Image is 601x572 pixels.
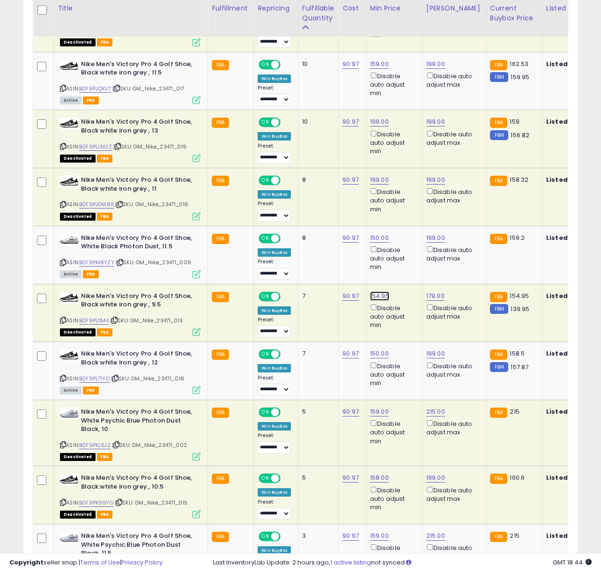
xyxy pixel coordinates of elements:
[60,270,82,278] span: All listings currently available for purchase on Amazon
[370,129,415,156] div: Disable auto adjust min
[342,291,359,301] a: 90.97
[97,453,113,461] span: FBA
[302,349,331,358] div: 7
[370,245,415,272] div: Disable auto adjust min
[426,233,445,243] a: 199.00
[58,3,204,13] div: Title
[9,558,163,567] div: seller snap | |
[302,474,331,482] div: 5
[546,473,589,482] b: Listed Price:
[258,85,291,106] div: Preset:
[60,176,200,219] div: ASIN:
[60,176,79,187] img: 31yKf3vappL._SL40_.jpg
[370,233,389,243] a: 150.00
[60,118,79,129] img: 31yKf3vappL._SL40_.jpg
[81,408,195,436] b: Nike Men's Victory Pro 4 Golf Shoe, White Psychic Blue Photon Dust Black, 10
[510,117,519,126] span: 159
[115,499,187,506] span: | SKU: GM_Nike_23471_015
[490,176,507,186] small: FBA
[426,361,479,379] div: Disable auto adjust max
[258,132,291,141] div: Win BuyBox
[279,409,294,416] span: OFF
[342,59,359,69] a: 90.97
[116,259,191,266] span: | SKU: GM_Nike_23471_009
[510,233,525,242] span: 159.2
[490,60,507,70] small: FBA
[510,531,519,540] span: 215
[79,499,113,507] a: B0F9PK99YG
[510,291,529,300] span: 154.95
[97,213,113,221] span: FBA
[342,531,359,541] a: 90.97
[121,558,163,567] a: Privacy Policy
[83,97,99,104] span: FBA
[60,349,200,393] div: ASIN:
[81,118,195,137] b: Nike Men's Victory Pro 4 Golf Shoe, Black white iron grey., 13
[279,177,294,185] span: OFF
[370,349,389,358] a: 150.00
[260,119,271,126] span: ON
[81,474,195,493] b: Nike Men's Victory Pro 4 Golf Shoe, Black white iron grey., 10.5
[546,291,589,300] b: Listed Price:
[302,3,334,23] div: Fulfillable Quantity
[60,328,96,336] span: All listings that are unavailable for purchase on Amazon for any reason other than out-of-stock
[511,73,529,82] span: 159.95
[370,473,389,483] a: 158.00
[258,375,291,396] div: Preset:
[490,130,508,140] small: FBM
[426,59,445,69] a: 199.00
[97,511,113,519] span: FBA
[511,363,528,371] span: 157.87
[510,473,525,482] span: 160.6
[60,386,82,394] span: All listings currently available for purchase on Amazon
[60,408,79,419] img: 31oJ19Sb7oL._SL40_.jpg
[110,317,183,324] span: | SKU: GM_Nike_23471_013
[490,349,507,360] small: FBA
[60,408,200,460] div: ASIN:
[546,349,589,358] b: Listed Price:
[60,213,96,221] span: All listings that are unavailable for purchase on Amazon for any reason other than out-of-stock
[79,85,111,93] a: B0F9PJQXV7
[342,407,359,416] a: 90.97
[60,38,96,46] span: All listings that are unavailable for purchase on Amazon for any reason other than out-of-stock
[342,233,359,243] a: 90.97
[97,155,113,163] span: FBA
[212,3,250,13] div: Fulfillment
[60,234,79,245] img: 31AjvTbryUL._SL40_.jpg
[546,531,589,540] b: Listed Price:
[81,234,195,253] b: Nike Men's Victory Pro 4 Golf Shoe, White Black Photon Dust, 11.5
[426,531,445,541] a: 215.00
[342,349,359,358] a: 90.97
[60,60,79,72] img: 31yKf3vappL._SL40_.jpg
[79,201,114,208] a: B0F9PJGW8K
[426,303,479,321] div: Disable auto adjust max
[260,475,271,483] span: ON
[426,418,479,437] div: Disable auto adjust max
[426,473,445,483] a: 199.00
[213,558,592,567] div: Last InventoryLab Update: 2 hours ago, not synced.
[370,303,415,330] div: Disable auto adjust min
[260,234,271,242] span: ON
[260,409,271,416] span: ON
[370,3,418,13] div: Min Price
[490,474,507,484] small: FBA
[490,532,507,542] small: FBA
[258,432,291,453] div: Preset:
[342,473,359,483] a: 90.97
[279,119,294,126] span: OFF
[426,485,479,503] div: Disable auto adjust max
[426,186,479,205] div: Disable auto adjust max
[111,375,184,382] span: | SKU: GM_Nike_23471_018
[370,291,389,301] a: 154.95
[79,317,109,325] a: B0F9PL11M4
[490,72,508,82] small: FBM
[60,474,79,485] img: 31yKf3vappL._SL40_.jpg
[60,60,200,104] div: ASIN:
[260,177,271,185] span: ON
[302,532,331,540] div: 3
[302,118,331,126] div: 10
[258,364,291,372] div: Win BuyBox
[553,558,592,567] span: 2025-10-8 18:44 GMT
[426,175,445,185] a: 199.00
[258,143,291,164] div: Preset:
